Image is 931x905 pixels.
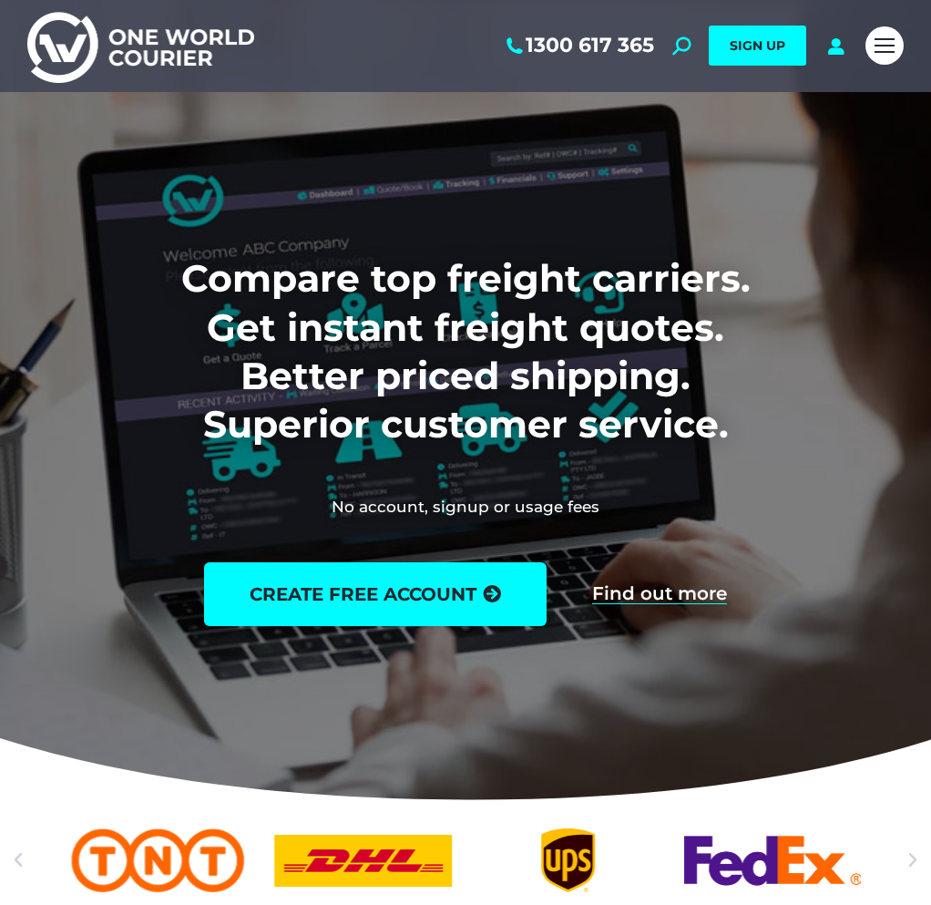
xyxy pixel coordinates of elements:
[709,26,806,66] a: SIGN UP
[730,37,785,54] span: SIGN UP
[70,828,248,892] div: 2 / 25
[70,828,248,892] a: TNT logo Australian freight company
[479,828,657,892] a: UPS logo
[865,26,904,65] a: Mobile menu icon
[592,584,727,604] a: Find out more
[55,497,876,517] h2: No account, signup or usage fees
[27,9,254,83] img: One World Courier
[503,34,654,57] a: 1300 617 365
[479,828,657,892] div: 4 / 25
[70,828,862,892] div: Slides
[274,828,452,892] div: 3 / 25
[66,254,865,448] h1: Compare top freight carriers. Get instant freight quotes. Better priced shipping. Superior custom...
[684,828,862,892] div: 5 / 25
[684,828,862,892] a: FedEx logo
[204,562,547,626] a: create free account
[274,828,452,892] a: DHl logo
